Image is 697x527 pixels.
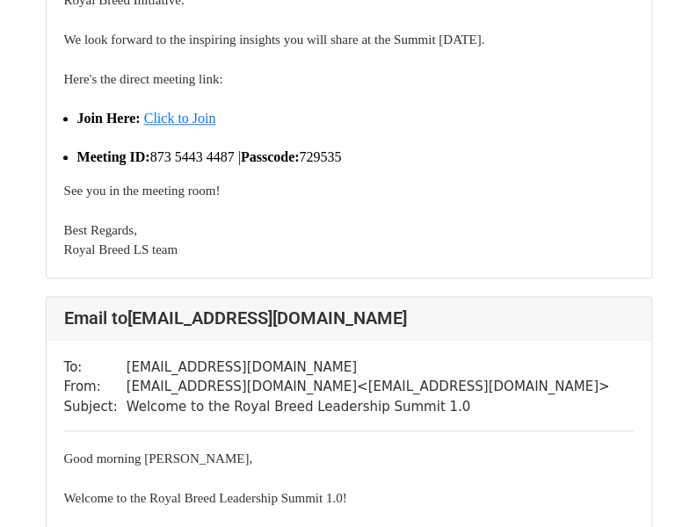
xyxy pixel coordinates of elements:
h4: Email to [EMAIL_ADDRESS][DOMAIN_NAME] [64,307,634,328]
span: 729535 [299,149,341,164]
span: Join Here: [77,111,141,126]
td: Subject: [64,397,127,417]
td: From: [64,377,127,397]
td: [EMAIL_ADDRESS][DOMAIN_NAME] < [EMAIL_ADDRESS][DOMAIN_NAME] > [127,377,610,397]
span: Passcode: [241,149,300,164]
td: [EMAIL_ADDRESS][DOMAIN_NAME] [127,357,610,378]
iframe: Chat Widget [609,443,697,527]
td: Welcome to the Royal Breed Leadership Summit 1.0 [127,397,610,417]
td: To: [64,357,127,378]
span: Click to Join [144,111,216,126]
a: Click to Join [141,111,216,126]
span: Meeting ID: [77,149,150,164]
span: 873 5443 4487 | [150,149,241,164]
font: See you in the meeting room! Best Regards, Royal Breed LS team [64,184,221,257]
